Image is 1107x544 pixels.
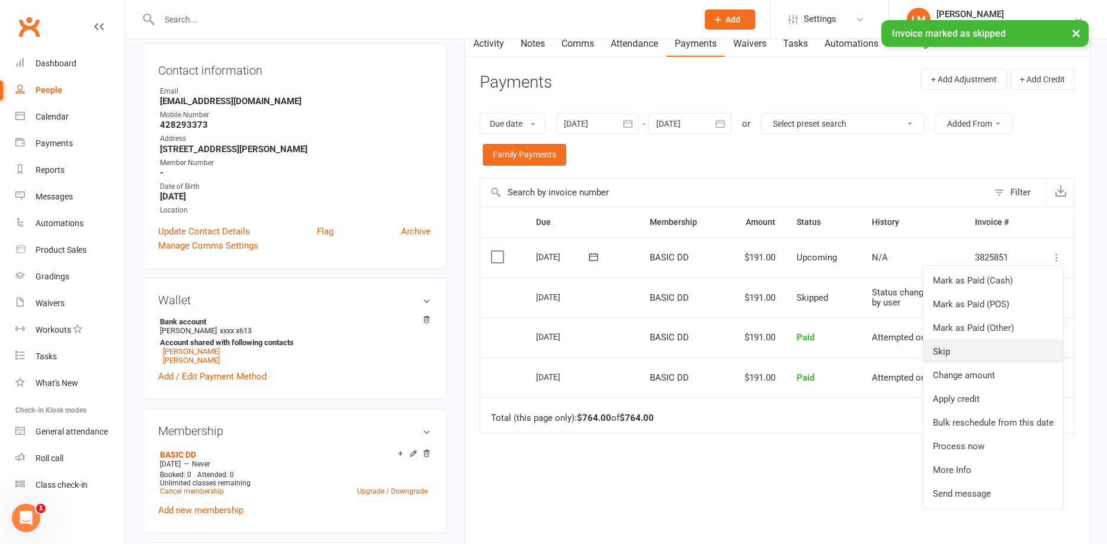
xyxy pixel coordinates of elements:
[15,343,125,370] a: Tasks
[15,130,125,157] a: Payments
[536,288,591,306] div: [DATE]
[160,86,431,97] div: Email
[723,317,786,358] td: $191.00
[723,237,786,278] td: $191.00
[36,504,46,513] span: 1
[923,458,1063,482] a: More Info
[158,59,431,77] h3: Contact information
[160,317,425,326] strong: Bank account
[36,139,73,148] div: Payments
[935,113,1013,134] button: Added From
[861,207,964,237] th: History
[881,20,1089,47] div: Invoice marked as skipped
[158,424,431,437] h3: Membership
[160,157,431,169] div: Member Number
[220,326,252,335] span: xxxx x613
[923,387,1063,411] a: Apply credit
[872,287,933,308] span: Status changed by user
[921,69,1007,90] button: + Add Adjustment
[1066,20,1087,46] button: ×
[401,224,431,239] a: Archive
[483,144,566,165] a: Family Payments
[1010,69,1075,90] button: + Add Credit
[797,372,814,383] span: Paid
[160,168,431,178] strong: -
[15,290,125,317] a: Waivers
[907,8,930,31] div: LM
[160,181,431,192] div: Date of Birth
[797,252,837,263] span: Upcoming
[36,85,62,95] div: People
[15,419,125,445] a: General attendance kiosk mode
[160,205,431,216] div: Location
[160,191,431,202] strong: [DATE]
[936,9,1074,20] div: [PERSON_NAME]
[705,9,755,30] button: Add
[15,317,125,343] a: Workouts
[650,292,689,303] span: BASIC DD
[36,112,69,121] div: Calendar
[160,460,181,468] span: [DATE]
[872,332,935,343] span: Attempted once
[36,245,86,255] div: Product Sales
[197,471,234,479] span: Attended: 0
[160,338,425,347] strong: Account shared with following contacts
[36,59,76,68] div: Dashboard
[797,332,814,343] span: Paid
[923,292,1063,316] a: Mark as Paid (POS)
[797,292,828,303] span: Skipped
[36,165,65,175] div: Reports
[36,378,78,388] div: What's New
[923,482,1063,506] a: Send message
[620,413,654,423] strong: $764.00
[36,480,88,490] div: Class check-in
[15,104,125,130] a: Calendar
[36,272,69,281] div: Gradings
[158,224,250,239] a: Update Contact Details
[160,120,431,130] strong: 428293373
[36,298,65,308] div: Waivers
[1010,185,1031,199] div: Filter
[160,110,431,121] div: Mobile Number
[158,505,243,516] a: Add new membership
[923,411,1063,434] a: Bulk reschedule from this date
[15,210,125,237] a: Automations
[158,294,431,307] h3: Wallet
[923,434,1063,458] a: Process now
[480,73,552,92] h3: Payments
[923,363,1063,387] a: Change amount
[157,459,431,469] div: —
[357,487,428,495] a: Upgrade / Downgrade
[723,207,786,237] th: Amount
[36,218,84,228] div: Automations
[988,178,1047,207] button: Filter
[650,252,689,263] span: BASIC DD
[160,144,431,154] strong: [STREET_ADDRESS][PERSON_NAME]
[36,427,108,436] div: General attendance
[786,207,861,237] th: Status
[923,269,1063,292] a: Mark as Paid (Cash)
[12,504,40,532] iframe: Intercom live chat
[923,316,1063,340] a: Mark as Paid (Other)
[14,12,44,41] a: Clubworx
[158,239,258,253] a: Manage Comms Settings
[536,327,591,346] div: [DATE]
[923,340,1063,363] a: Skip
[639,207,723,237] th: Membership
[15,157,125,184] a: Reports
[964,207,1031,237] th: Invoice #
[726,15,740,24] span: Add
[723,358,786,398] td: $191.00
[160,133,431,144] div: Address
[536,247,591,266] div: [DATE]
[872,252,888,263] span: N/A
[36,453,63,463] div: Roll call
[163,347,220,356] a: [PERSON_NAME]
[160,96,431,107] strong: [EMAIL_ADDRESS][DOMAIN_NAME]
[15,184,125,210] a: Messages
[36,325,71,334] div: Workouts
[192,460,210,468] span: Never
[160,471,191,479] span: Booked: 0
[36,192,73,201] div: Messages
[15,50,125,77] a: Dashboard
